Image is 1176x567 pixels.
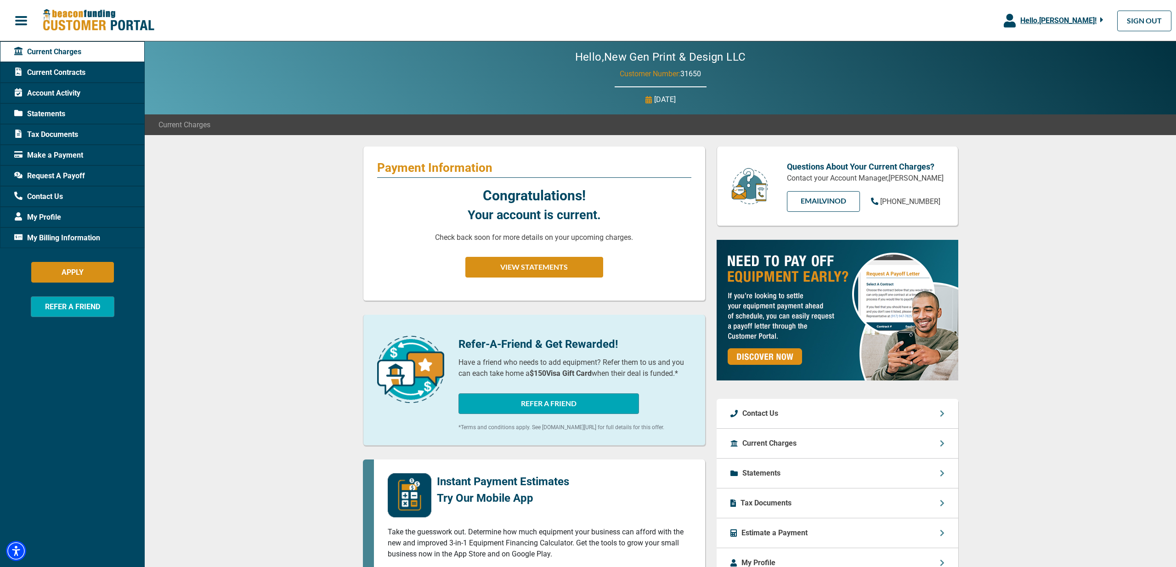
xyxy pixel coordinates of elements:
span: Customer Number: [620,69,680,78]
button: REFER A FRIEND [31,296,114,317]
span: Make a Payment [14,150,83,161]
a: [PHONE_NUMBER] [871,196,940,207]
span: Account Activity [14,88,80,99]
p: Payment Information [377,160,691,175]
p: Take the guesswork out. Determine how much equipment your business can afford with the new and im... [388,527,691,560]
p: Statements [742,468,780,479]
span: Statements [14,108,65,119]
span: Current Contracts [14,67,85,78]
h2: Hello, New Gen Print & Design LLC [548,51,774,64]
p: Contact Us [742,408,778,419]
a: EMAILVinod [787,191,860,212]
span: 31650 [680,69,701,78]
a: SIGN OUT [1117,11,1171,31]
span: Request A Payoff [14,170,85,181]
p: Questions About Your Current Charges? [787,160,944,173]
img: payoff-ad-px.jpg [717,240,958,380]
span: Current Charges [158,119,210,130]
p: Have a friend who needs to add equipment? Refer them to us and you can each take home a when thei... [458,357,691,379]
p: [DATE] [654,94,676,105]
span: Tax Documents [14,129,78,140]
img: customer-service.png [729,167,770,205]
span: Hello, [PERSON_NAME] ! [1020,16,1097,25]
p: Estimate a Payment [741,527,808,539]
p: Contact your Account Manager, [PERSON_NAME] [787,173,944,184]
span: My Profile [14,212,61,223]
p: Check back soon for more details on your upcoming charges. [435,232,633,243]
p: Try Our Mobile App [437,490,569,506]
p: Refer-A-Friend & Get Rewarded! [458,336,691,352]
span: Contact Us [14,191,63,202]
p: Instant Payment Estimates [437,473,569,490]
p: Your account is current. [468,206,601,225]
button: APPLY [31,262,114,283]
img: mobile-app-logo.png [388,473,431,517]
img: refer-a-friend-icon.png [377,336,444,403]
p: Congratulations! [483,185,586,206]
span: Current Charges [14,46,81,57]
span: [PHONE_NUMBER] [880,197,940,206]
button: REFER A FRIEND [458,393,639,414]
b: $150 Visa Gift Card [530,369,592,378]
span: My Billing Information [14,232,100,244]
p: Tax Documents [741,498,792,509]
div: Accessibility Menu [6,541,26,561]
p: Current Charges [742,438,797,449]
button: VIEW STATEMENTS [465,257,603,278]
img: Beacon Funding Customer Portal Logo [42,9,154,32]
p: *Terms and conditions apply. See [DOMAIN_NAME][URL] for full details for this offer. [458,423,691,431]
